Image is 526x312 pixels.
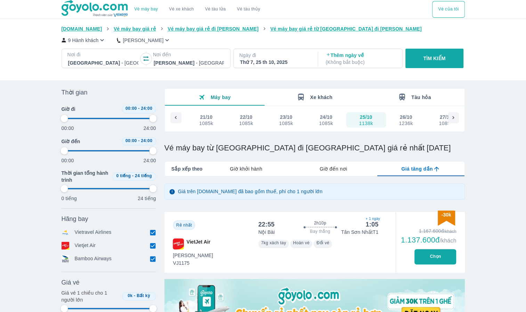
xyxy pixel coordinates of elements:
[62,157,74,164] p: 00:00
[144,157,156,164] p: 24:00
[137,293,150,298] span: Bất kỳ
[258,220,275,229] div: 22:55
[279,121,293,126] div: 1085k
[168,26,259,32] span: Vé máy bay giá rẻ đi [PERSON_NAME]
[200,114,212,121] div: 21/10
[320,114,332,121] div: 24/10
[178,188,323,195] p: Giá trên [DOMAIN_NAME] đã bao gồm thuế, phí cho 1 người lớn
[164,143,465,153] h1: Vé máy bay từ [GEOGRAPHIC_DATA] đi [GEOGRAPHIC_DATA] giá rẻ nhất [DATE]
[62,125,74,132] p: 00:00
[401,165,432,172] span: Giá tăng dần
[280,114,292,121] div: 23/10
[316,240,329,245] span: Đổi vé
[126,106,137,111] span: 00:00
[75,242,96,249] p: Vietjet Air
[261,240,286,245] span: 7kg xách tay
[75,229,112,236] p: Vietravel Airlines
[270,26,422,32] span: Vé máy bay giá rẻ từ [GEOGRAPHIC_DATA] đi [PERSON_NAME]
[128,293,132,298] span: 0k
[293,240,310,245] span: Hoàn vé
[62,88,88,97] span: Thời gian
[432,1,464,18] button: Vé của tôi
[258,229,275,236] p: Nội Bài
[176,223,192,228] span: Rẻ nhất
[116,173,131,178] span: 0 tiếng
[319,121,333,126] div: 1085k
[144,125,156,132] p: 24:00
[202,162,464,176] div: lab API tabs example
[62,195,77,202] p: 0 tiếng
[75,255,112,263] p: Bamboo Airways
[117,36,171,44] button: [PERSON_NAME]
[341,229,378,236] p: Tân Sơn Nhất T1
[134,7,158,12] a: Vé máy bay
[138,106,139,111] span: -
[366,220,379,229] div: 1:05
[171,165,203,172] span: Sắp xếp theo
[239,121,253,126] div: 1085k
[310,95,332,100] span: Xe khách
[169,7,194,12] a: Vé xe khách
[62,106,75,113] span: Giờ đi
[123,37,163,44] p: [PERSON_NAME]
[439,238,456,244] span: /khách
[132,173,133,178] span: -
[62,138,80,145] span: Giờ đến
[314,220,326,226] span: 2h10p
[62,215,88,223] span: Hãng bay
[62,26,102,32] span: [DOMAIN_NAME]
[138,195,156,202] p: 24 tiếng
[187,238,210,249] span: VietJet Air
[359,114,372,121] div: 25/10
[432,1,464,18] div: choose transportation mode
[67,51,139,58] p: Nơi đi
[326,59,396,66] p: ( Không bắt buộc )
[359,121,373,126] div: 1138k
[68,37,99,44] p: 9 Hành khách
[62,25,465,32] nav: breadcrumb
[173,252,213,259] span: [PERSON_NAME]
[199,121,213,126] div: 1085k
[439,114,452,121] div: 27/10
[134,293,135,298] span: -
[399,114,412,121] div: 26/10
[414,249,456,264] button: Chọn
[366,216,379,222] span: + 1 ngày
[399,121,413,126] div: 1236k
[438,211,455,225] img: discount
[405,49,463,68] button: TÌM KIẾM
[401,228,456,235] div: 1.167.600đ
[230,165,262,172] span: Giờ khởi hành
[153,51,225,58] p: Nơi đến
[240,114,252,121] div: 22/10
[423,55,446,62] p: TÌM KIẾM
[173,260,213,266] span: VJ1175
[135,173,152,178] span: 24 tiếng
[114,26,156,32] span: Vé máy bay giá rẻ
[62,170,110,183] span: Thời gian tổng hành trình
[173,238,184,249] img: VJ
[129,1,266,18] div: choose transportation mode
[141,106,152,111] span: 24:00
[200,1,232,18] a: Vé tàu lửa
[138,138,139,143] span: -
[240,59,310,66] div: Thứ 7, 25 th 10, 2025
[141,138,152,143] span: 24:00
[441,212,451,217] span: -30k
[62,278,80,287] span: Giá vé
[319,165,347,172] span: Giờ đến nơi
[62,36,106,44] button: 9 Hành khách
[411,95,431,100] span: Tàu hỏa
[239,52,311,59] p: Ngày đi
[439,121,453,126] div: 1085k
[231,1,266,18] button: Vé tàu thủy
[326,52,396,66] p: Thêm ngày về
[211,95,231,100] span: Máy bay
[401,236,456,244] div: 1.137.600đ
[126,138,137,143] span: 00:00
[62,289,119,303] p: Giá vé 1 chiều cho 1 người lớn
